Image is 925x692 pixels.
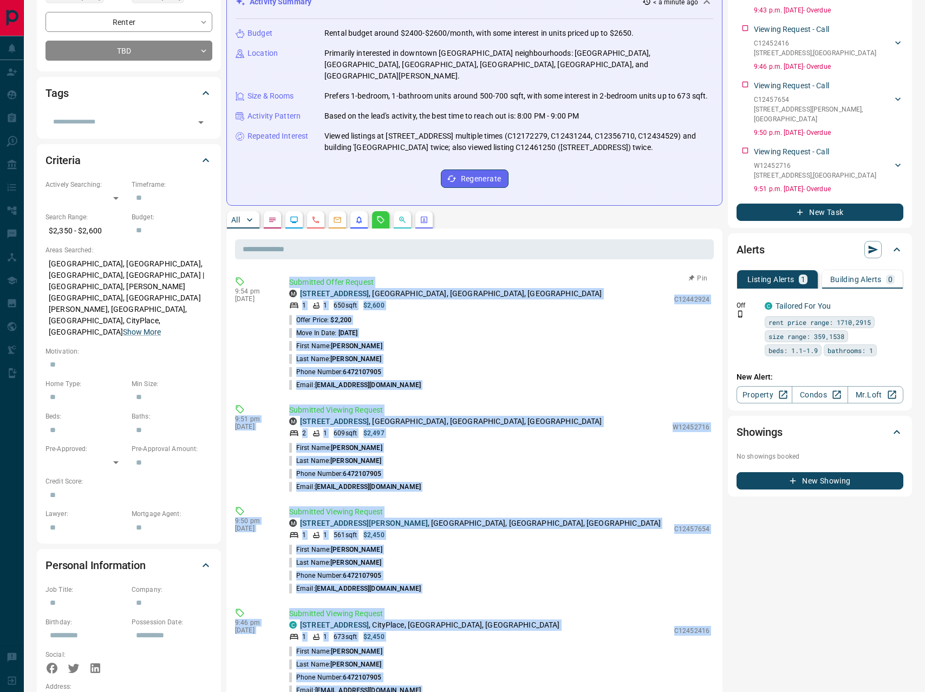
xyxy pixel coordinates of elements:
p: Last Name: [289,660,382,669]
p: Move In Date: [289,328,357,338]
p: 1 [323,530,327,540]
p: 9:50 pm [235,517,273,525]
p: Viewing Request - Call [754,146,829,158]
svg: Emails [333,216,342,224]
p: Viewing Request - Call [754,80,829,92]
span: [PERSON_NAME] [330,661,381,668]
p: C12457654 [754,95,893,105]
p: Social: [45,650,126,660]
div: W12452716[STREET_ADDRESS],[GEOGRAPHIC_DATA] [754,159,903,182]
p: Birthday: [45,617,126,627]
p: Lawyer: [45,509,126,519]
p: Search Range: [45,212,126,222]
p: 9:43 p.m. [DATE] - Overdue [754,5,903,15]
a: [STREET_ADDRESS][PERSON_NAME] [300,519,428,527]
svg: Lead Browsing Activity [290,216,298,224]
p: Building Alerts [830,276,882,283]
svg: Notes [268,216,277,224]
h2: Showings [737,423,783,441]
p: Address: [45,682,212,691]
p: 0 [888,276,893,283]
p: [DATE] [235,626,273,634]
p: 650 sqft [334,301,357,310]
p: Submitted Viewing Request [289,608,709,619]
a: [STREET_ADDRESS] [300,289,369,298]
div: Alerts [737,237,903,263]
span: [DATE] [338,329,358,337]
p: Email: [289,380,421,390]
span: 6472107905 [343,368,381,376]
p: [DATE] [235,295,273,303]
span: [PERSON_NAME] [331,342,382,350]
p: [DATE] [235,423,273,430]
p: Phone Number: [289,673,382,682]
p: Activity Pattern [247,110,301,122]
p: 2 [302,428,306,438]
p: Job Title: [45,585,126,595]
svg: Push Notification Only [737,310,744,318]
p: [GEOGRAPHIC_DATA], [GEOGRAPHIC_DATA], [GEOGRAPHIC_DATA], [GEOGRAPHIC_DATA] | [GEOGRAPHIC_DATA], [... [45,255,212,341]
h2: Alerts [737,241,765,258]
p: $2,600 [363,301,385,310]
span: rent price range: 1710,2915 [768,317,871,328]
p: Credit Score: [45,476,212,486]
div: Personal Information [45,552,212,578]
p: , [GEOGRAPHIC_DATA], [GEOGRAPHIC_DATA], [GEOGRAPHIC_DATA] [300,518,661,529]
p: 9:46 p.m. [DATE] - Overdue [754,62,903,71]
p: 1 [323,301,327,310]
p: First Name: [289,443,382,453]
p: [DATE] [235,525,273,532]
button: Open [193,115,209,130]
p: Phone Number: [289,469,382,479]
p: Based on the lead's activity, the best time to reach out is: 8:00 PM - 9:00 PM [324,110,579,122]
div: C12457654[STREET_ADDRESS][PERSON_NAME],[GEOGRAPHIC_DATA] [754,93,903,126]
div: Criteria [45,147,212,173]
a: [STREET_ADDRESS] [300,621,369,629]
svg: Agent Actions [420,216,428,224]
p: , CityPlace, [GEOGRAPHIC_DATA], [GEOGRAPHIC_DATA] [300,619,560,631]
span: 6472107905 [343,674,381,681]
p: Phone Number: [289,571,382,580]
p: Primarily interested in downtown [GEOGRAPHIC_DATA] neighbourhoods: [GEOGRAPHIC_DATA], [GEOGRAPHIC... [324,48,713,82]
p: 9:46 pm [235,619,273,626]
button: Show More [123,327,161,338]
p: C12457654 [674,524,709,534]
p: Min Size: [132,379,212,389]
span: [PERSON_NAME] [331,444,382,452]
p: Repeated Interest [247,130,308,142]
p: Possession Date: [132,617,212,627]
p: Prefers 1-bedroom, 1-bathroom units around 500-700 sqft, with some interest in 2-bedroom units up... [324,90,708,102]
div: C12452416[STREET_ADDRESS],[GEOGRAPHIC_DATA] [754,36,903,60]
p: No showings booked [737,452,903,461]
p: New Alert: [737,371,903,383]
p: Pre-Approved: [45,444,126,454]
p: $2,350 - $2,600 [45,222,126,240]
p: Mortgage Agent: [132,509,212,519]
p: , [GEOGRAPHIC_DATA], [GEOGRAPHIC_DATA], [GEOGRAPHIC_DATA] [300,416,602,427]
button: Regenerate [441,169,509,188]
p: Last Name: [289,456,382,466]
a: Condos [792,386,848,403]
p: 1 [323,632,327,642]
p: Home Type: [45,379,126,389]
p: Email: [289,584,421,593]
p: All [231,216,240,224]
p: Offer Price: [289,315,351,325]
span: $2,200 [330,316,351,324]
h2: Tags [45,84,68,102]
p: $2,497 [363,428,385,438]
span: [EMAIL_ADDRESS][DOMAIN_NAME] [315,483,421,491]
p: 609 sqft [334,428,357,438]
div: Tags [45,80,212,106]
p: Beds: [45,412,126,421]
div: mrloft.ca [289,519,297,527]
span: [EMAIL_ADDRESS][DOMAIN_NAME] [315,381,421,389]
p: 673 sqft [334,632,357,642]
p: Last Name: [289,558,382,567]
div: condos.ca [765,302,772,310]
p: Location [247,48,278,59]
p: Last Name: [289,354,382,364]
h2: Criteria [45,152,81,169]
p: Submitted Viewing Request [289,506,709,518]
a: Property [737,386,792,403]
